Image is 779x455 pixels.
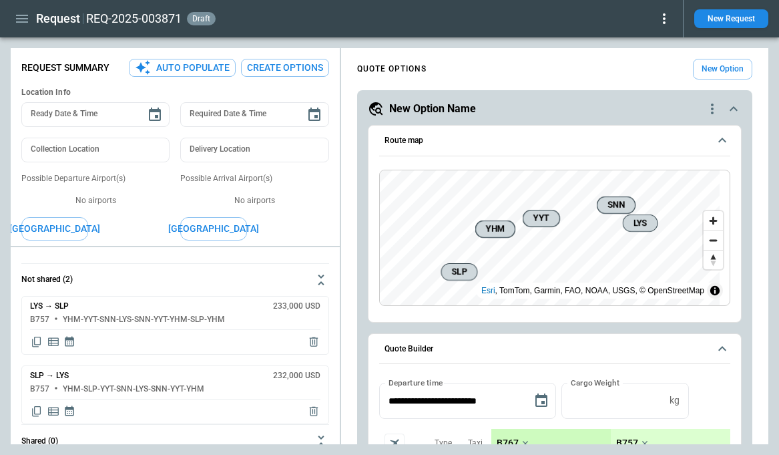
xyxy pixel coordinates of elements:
[571,377,619,388] label: Cargo Weight
[30,302,69,311] h6: LYS → SLP
[670,395,680,406] p: kg
[357,66,427,72] h4: QUOTE OPTIONS
[380,170,720,305] canvas: Map
[435,438,452,449] p: Type
[528,388,555,414] button: Choose date, selected date is Sep 18, 2025
[384,136,423,145] h6: Route map
[384,345,433,353] h6: Quote Builder
[21,195,170,206] p: No airports
[86,11,182,27] h2: REQ-2025-003871
[704,101,720,117] div: quote-option-actions
[379,334,730,365] button: Quote Builder
[388,377,443,388] label: Departure time
[30,405,43,418] span: Copy quote content
[21,62,109,73] p: Request Summary
[616,438,638,449] p: B757
[389,102,476,116] h5: New Option Name
[273,302,320,311] h6: 233,000 USD
[142,102,168,128] button: Choose date
[704,231,723,250] button: Zoom out
[301,102,328,128] button: Choose date
[481,222,509,236] span: YHM
[21,264,329,296] button: Not shared (2)
[628,216,652,230] span: LYS
[693,59,752,80] button: New Option
[368,101,742,117] button: New Option Namequote-option-actions
[707,283,723,299] summary: Toggle attribution
[481,284,704,297] div: , TomTom, Garmin, FAO, NOAA, USGS, © OpenStreetMap
[379,126,730,156] button: Route map
[36,11,80,27] h1: Request
[129,59,236,77] button: Auto Populate
[21,275,73,284] h6: Not shared (2)
[63,315,225,324] h6: YHM-YYT-SNN-LYS-SNN-YYT-YHM-SLP-YHM
[47,405,60,418] span: Display detailed quote content
[603,198,629,212] span: SNN
[30,385,49,394] h6: B757
[180,173,328,184] p: Possible Arrival Airport(s)
[497,438,519,449] p: B767
[447,265,471,279] span: SLP
[704,250,723,269] button: Reset bearing to north
[307,335,320,349] span: Delete quote
[704,211,723,231] button: Zoom in
[379,170,730,306] div: Route map
[180,195,328,206] p: No airports
[47,335,60,349] span: Display detailed quote content
[30,371,69,380] h6: SLP → LYS
[63,335,75,349] span: Display quote schedule
[21,437,58,446] h6: Shared (0)
[21,296,329,424] div: Not shared (2)
[190,14,213,23] span: draft
[529,212,554,225] span: YYT
[21,88,329,98] h6: Location Info
[63,405,75,418] span: Display quote schedule
[384,434,405,454] span: Aircraft selection
[63,385,204,394] h6: YHM-SLP-YYT-SNN-LYS-SNN-YYT-YHM
[30,335,43,349] span: Copy quote content
[481,286,495,295] a: Esri
[241,59,329,77] button: Create Options
[468,438,483,449] p: Taxi
[180,217,247,241] button: [GEOGRAPHIC_DATA]
[21,173,170,184] p: Possible Departure Airport(s)
[30,315,49,324] h6: B757
[273,371,320,380] h6: 232,000 USD
[21,217,88,241] button: [GEOGRAPHIC_DATA]
[694,9,768,28] button: New Request
[307,405,320,418] span: Delete quote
